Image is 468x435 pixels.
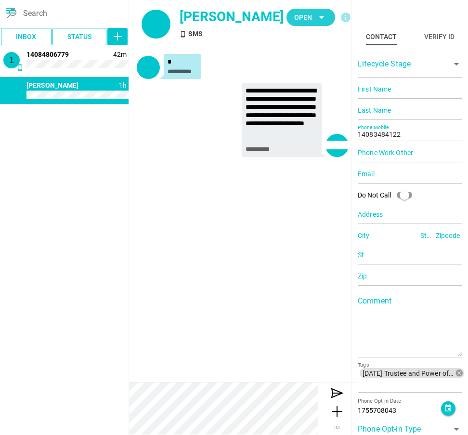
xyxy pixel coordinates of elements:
[358,79,462,99] input: First Name
[358,101,462,120] input: Last Name
[451,423,462,435] i: arrow_drop_down
[420,226,435,245] input: State
[180,31,186,38] i: SMS
[444,404,452,412] i: event
[9,55,14,65] span: 1
[16,64,24,71] i: SMS
[358,164,462,184] input: Email
[436,226,462,245] input: Zipcode
[358,406,441,416] div: 1755708043
[358,205,462,224] input: Address
[366,31,397,42] div: Contact
[358,143,462,162] input: Phone Work Other
[52,28,107,45] button: Status
[358,300,462,356] textarea: Comment
[26,81,78,89] span: 14083484122
[451,58,462,70] i: arrow_drop_down
[5,5,16,16] i: menu
[358,122,462,141] input: Phone Mobile
[180,7,284,27] div: [PERSON_NAME]
[358,266,462,286] input: Zip
[358,226,419,245] input: City
[67,31,91,42] span: Status
[363,369,455,378] span: [DATE] Trustee and Power of Attorney School 2 seat reminder.csv
[358,245,462,264] input: St
[455,369,464,378] i: cancel
[180,29,284,39] div: SMS
[316,12,327,23] i: arrow_drop_down
[113,51,127,58] span: 1755727550
[294,12,312,23] span: Open
[1,28,52,45] button: Inbox
[340,12,351,23] i: info
[16,95,24,102] i: SMS
[358,190,391,200] div: Do Not Call
[26,51,69,58] span: 14084806779
[424,31,455,42] div: Verify ID
[358,380,462,392] input: [DATE] Trustee and Power of Attorney School 2 seat reminder.csvTags
[358,185,418,205] div: Do Not Call
[334,425,340,430] span: IM
[286,9,335,26] button: Open
[119,81,127,89] span: 1755727237
[16,31,36,42] span: Inbox
[358,397,441,406] div: Phone Opt-in Date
